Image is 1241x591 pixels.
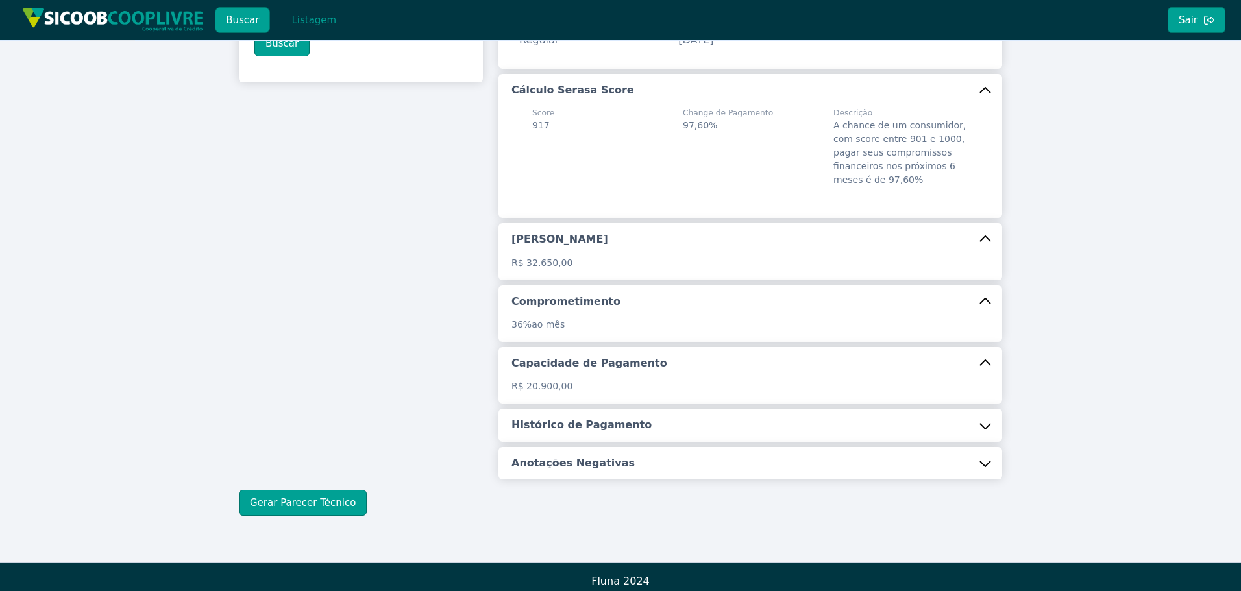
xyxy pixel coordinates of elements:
[511,356,667,370] h5: Capacidade de Pagamento
[498,285,1002,318] button: Comprometimento
[511,456,635,470] h5: Anotações Negativas
[498,74,1002,106] button: Cálculo Serasa Score
[498,409,1002,441] button: Histórico de Pagamento
[254,30,310,56] button: Buscar
[511,318,989,332] p: ao mês
[1168,7,1225,33] button: Sair
[239,490,367,516] button: Gerar Parecer Técnico
[511,319,532,330] span: 36%
[833,107,968,119] span: Descrição
[498,347,1002,380] button: Capacidade de Pagamento
[532,120,550,130] span: 917
[511,418,652,432] h5: Histórico de Pagamento
[511,83,634,97] h5: Cálculo Serasa Score
[532,107,554,119] span: Score
[511,232,608,247] h5: [PERSON_NAME]
[683,107,773,119] span: Change de Pagamento
[280,7,347,33] button: Listagem
[833,120,966,185] span: A chance de um consumidor, com score entre 901 e 1000, pagar seus compromissos financeiros nos pr...
[511,381,572,391] span: R$ 20.900,00
[511,295,620,309] h5: Comprometimento
[22,8,204,32] img: img/sicoob_cooplivre.png
[498,223,1002,256] button: [PERSON_NAME]
[511,258,572,268] span: R$ 32.650,00
[498,447,1002,479] button: Anotações Negativas
[683,120,717,130] span: 97,60%
[591,575,650,587] span: Fluna 2024
[215,7,270,33] button: Buscar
